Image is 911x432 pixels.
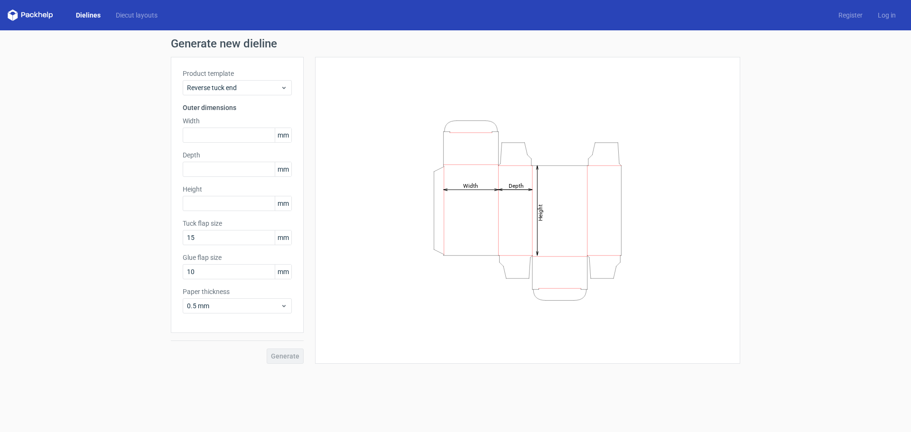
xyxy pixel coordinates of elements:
[171,38,740,49] h1: Generate new dieline
[509,182,524,189] tspan: Depth
[463,182,478,189] tspan: Width
[183,219,292,228] label: Tuck flap size
[183,116,292,126] label: Width
[183,253,292,262] label: Glue flap size
[870,10,903,20] a: Log in
[187,301,280,311] span: 0.5 mm
[68,10,108,20] a: Dielines
[831,10,870,20] a: Register
[275,265,291,279] span: mm
[183,184,292,194] label: Height
[275,128,291,142] span: mm
[183,150,292,160] label: Depth
[275,230,291,245] span: mm
[108,10,165,20] a: Diecut layouts
[183,287,292,296] label: Paper thickness
[187,83,280,92] span: Reverse tuck end
[537,204,544,221] tspan: Height
[183,103,292,112] h3: Outer dimensions
[183,69,292,78] label: Product template
[275,162,291,176] span: mm
[275,196,291,211] span: mm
